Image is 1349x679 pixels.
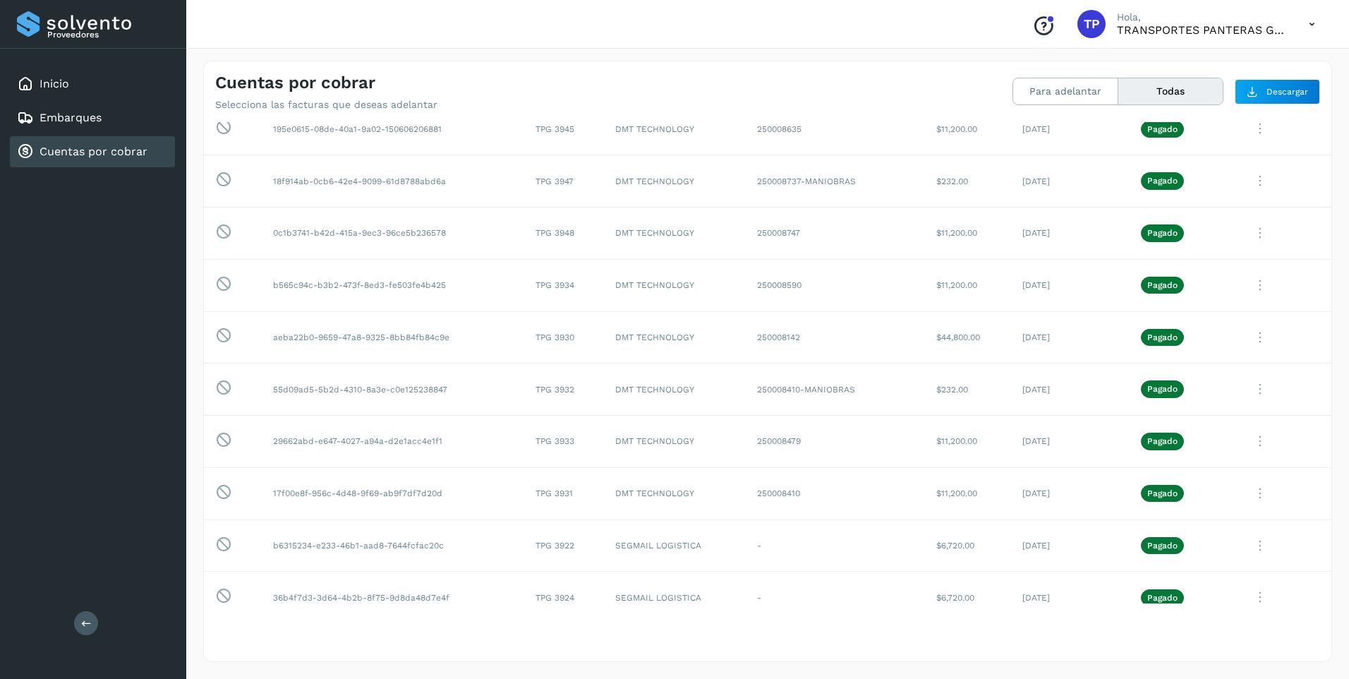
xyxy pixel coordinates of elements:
[746,572,925,624] td: -
[524,572,604,624] td: TPG 3924
[746,467,925,519] td: 250008410
[262,519,524,572] td: b6315234-e233-46b1-aad8-7644fcfac20c
[1147,332,1178,342] p: Pagado
[215,73,375,93] h4: Cuentas por cobrar
[524,519,604,572] td: TPG 3922
[604,572,745,624] td: SEGMAIL LOGISTICA
[746,259,925,311] td: 250008590
[1147,488,1178,498] p: Pagado
[604,467,745,519] td: DMT TECHNOLOGY
[1013,78,1118,104] button: Para adelantar
[1147,176,1178,186] p: Pagado
[1117,23,1286,37] p: TRANSPORTES PANTERAS GAPO S.A. DE C.V.
[1011,363,1130,416] td: [DATE]
[524,416,604,468] td: TPG 3933
[262,572,524,624] td: 36b4f7d3-3d64-4b2b-8f75-9d8da48d7e4f
[604,259,745,311] td: DMT TECHNOLOGY
[746,207,925,259] td: 250008747
[1266,85,1308,98] span: Descargar
[40,111,102,124] a: Embarques
[524,207,604,259] td: TPG 3948
[47,30,169,40] p: Proveedores
[10,68,175,100] div: Inicio
[1011,259,1130,311] td: [DATE]
[1147,541,1178,551] p: Pagado
[262,363,524,416] td: 55d09ad5-5b2d-4310-8a3e-c0e125238847
[40,145,147,158] a: Cuentas por cobrar
[925,155,1011,208] td: $232.00
[1011,103,1130,155] td: [DATE]
[1147,384,1178,394] p: Pagado
[746,155,925,208] td: 250008737-MANIOBRAS
[604,103,745,155] td: DMT TECHNOLOGY
[925,363,1011,416] td: $232.00
[1147,436,1178,446] p: Pagado
[925,519,1011,572] td: $6,720.00
[1235,79,1320,104] button: Descargar
[925,467,1011,519] td: $11,200.00
[262,416,524,468] td: 29662abd-e647-4027-a94a-d2e1acc4e1f1
[1011,416,1130,468] td: [DATE]
[746,311,925,363] td: 250008142
[1011,519,1130,572] td: [DATE]
[604,416,745,468] td: DMT TECHNOLOGY
[746,519,925,572] td: -
[925,207,1011,259] td: $11,200.00
[524,363,604,416] td: TPG 3932
[604,207,745,259] td: DMT TECHNOLOGY
[1117,11,1286,23] p: Hola,
[1147,593,1178,603] p: Pagado
[10,136,175,167] div: Cuentas por cobrar
[925,311,1011,363] td: $44,800.00
[746,416,925,468] td: 250008479
[925,416,1011,468] td: $11,200.00
[1118,78,1223,104] button: Todas
[604,519,745,572] td: SEGMAIL LOGISTICA
[215,99,437,111] p: Selecciona las facturas que deseas adelantar
[1011,467,1130,519] td: [DATE]
[1147,280,1178,290] p: Pagado
[40,77,69,90] a: Inicio
[262,207,524,259] td: 0c1b3741-b42d-415a-9ec3-96ce5b236578
[746,363,925,416] td: 250008410-MANIOBRAS
[604,363,745,416] td: DMT TECHNOLOGY
[524,311,604,363] td: TPG 3930
[1147,124,1178,134] p: Pagado
[262,103,524,155] td: 195e0615-08de-40a1-9a02-150606206881
[262,467,524,519] td: 17f00e8f-956c-4d48-9f69-ab9f7df7d20d
[925,103,1011,155] td: $11,200.00
[925,572,1011,624] td: $6,720.00
[1147,228,1178,238] p: Pagado
[524,467,604,519] td: TPG 3931
[262,259,524,311] td: b565c94c-b3b2-473f-8ed3-fe503fe4b425
[10,102,175,133] div: Embarques
[746,103,925,155] td: 250008635
[1011,155,1130,208] td: [DATE]
[262,311,524,363] td: aeba22b0-9659-47a8-9325-8bb84fb84c9e
[925,259,1011,311] td: $11,200.00
[1011,572,1130,624] td: [DATE]
[524,155,604,208] td: TPG 3947
[604,311,745,363] td: DMT TECHNOLOGY
[1011,311,1130,363] td: [DATE]
[262,155,524,208] td: 18f914ab-0cb6-42e4-9099-61d8788abd6a
[524,259,604,311] td: TPG 3934
[1011,207,1130,259] td: [DATE]
[524,103,604,155] td: TPG 3945
[604,155,745,208] td: DMT TECHNOLOGY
